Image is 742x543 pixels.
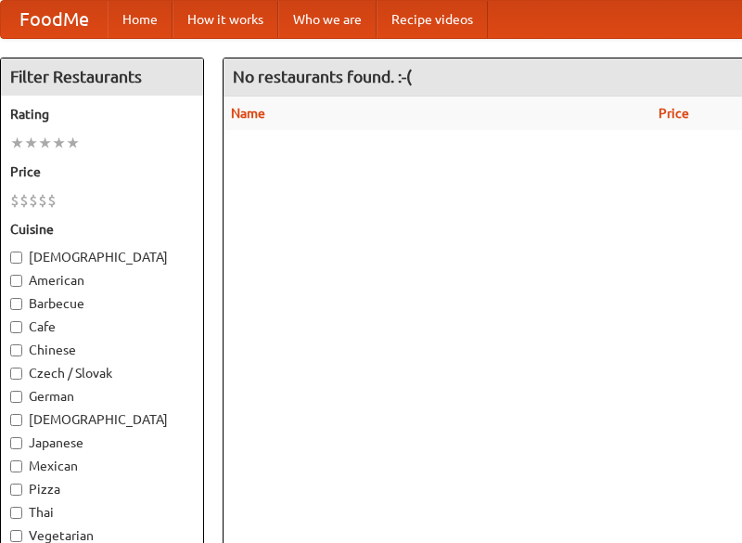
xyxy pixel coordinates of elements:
label: Mexican [10,457,194,475]
h5: Cuisine [10,220,194,239]
h4: Filter Restaurants [1,58,203,96]
li: ★ [66,133,80,153]
input: Pizza [10,484,22,496]
input: German [10,391,22,403]
li: $ [38,190,47,211]
li: $ [10,190,19,211]
label: [DEMOGRAPHIC_DATA] [10,248,194,266]
li: $ [29,190,38,211]
ng-pluralize: No restaurants found. :-( [233,68,412,85]
a: Home [108,1,173,38]
a: Who we are [278,1,377,38]
label: Thai [10,503,194,522]
label: Pizza [10,480,194,498]
input: [DEMOGRAPHIC_DATA] [10,252,22,264]
input: Barbecue [10,298,22,310]
li: ★ [24,133,38,153]
input: Vegetarian [10,530,22,542]
input: Cafe [10,321,22,333]
label: American [10,271,194,290]
input: Mexican [10,460,22,472]
label: [DEMOGRAPHIC_DATA] [10,410,194,429]
a: Recipe videos [377,1,488,38]
li: $ [47,190,57,211]
a: How it works [173,1,278,38]
a: FoodMe [1,1,108,38]
a: Price [659,106,689,121]
label: Japanese [10,433,194,452]
a: Name [231,106,265,121]
li: ★ [52,133,66,153]
li: ★ [38,133,52,153]
input: Japanese [10,437,22,449]
label: Cafe [10,317,194,336]
input: Thai [10,507,22,519]
input: Czech / Slovak [10,368,22,380]
h5: Price [10,162,194,181]
h5: Rating [10,105,194,123]
label: German [10,387,194,406]
input: [DEMOGRAPHIC_DATA] [10,414,22,426]
label: Czech / Slovak [10,364,194,382]
li: $ [19,190,29,211]
input: Chinese [10,344,22,356]
li: ★ [10,133,24,153]
input: American [10,275,22,287]
label: Chinese [10,341,194,359]
label: Barbecue [10,294,194,313]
